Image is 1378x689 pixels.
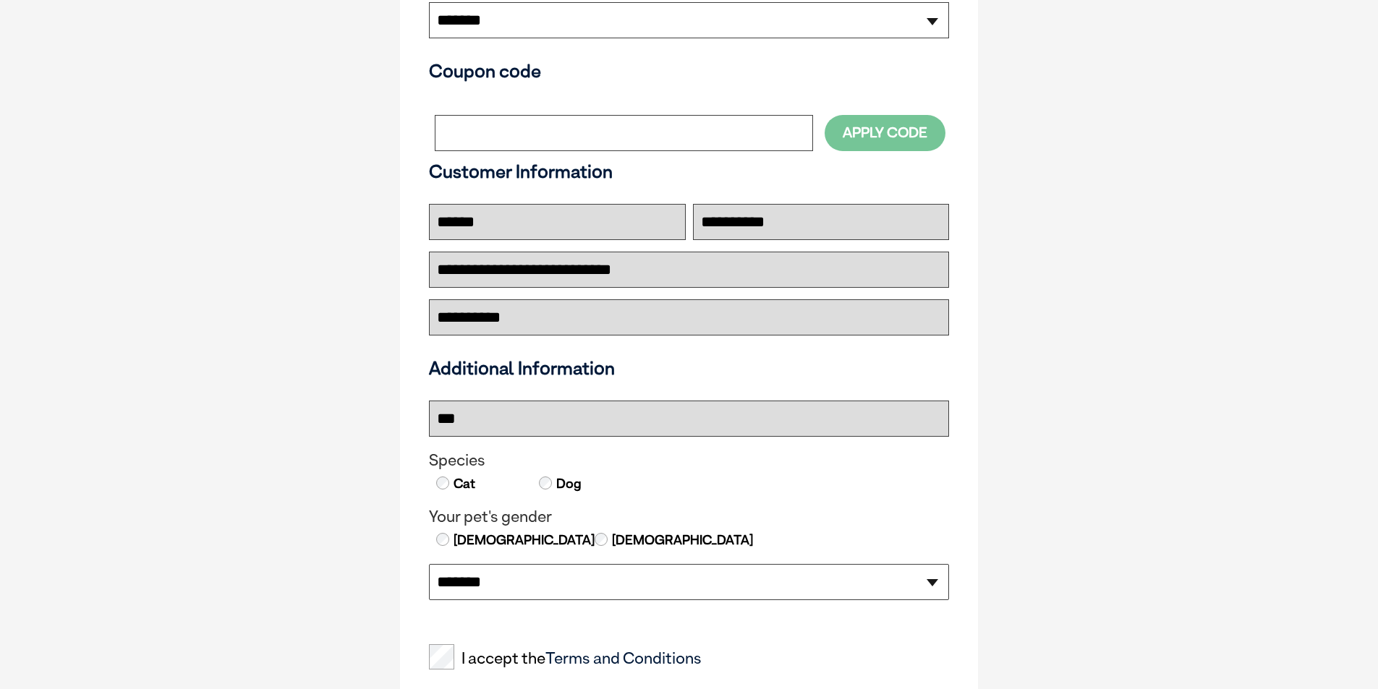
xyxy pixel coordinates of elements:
[825,115,945,150] button: Apply Code
[429,161,949,182] h3: Customer Information
[423,357,955,379] h3: Additional Information
[429,508,949,526] legend: Your pet's gender
[429,644,454,669] input: I accept theTerms and Conditions
[545,649,702,667] a: Terms and Conditions
[429,60,949,82] h3: Coupon code
[429,451,949,470] legend: Species
[429,649,702,668] label: I accept the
